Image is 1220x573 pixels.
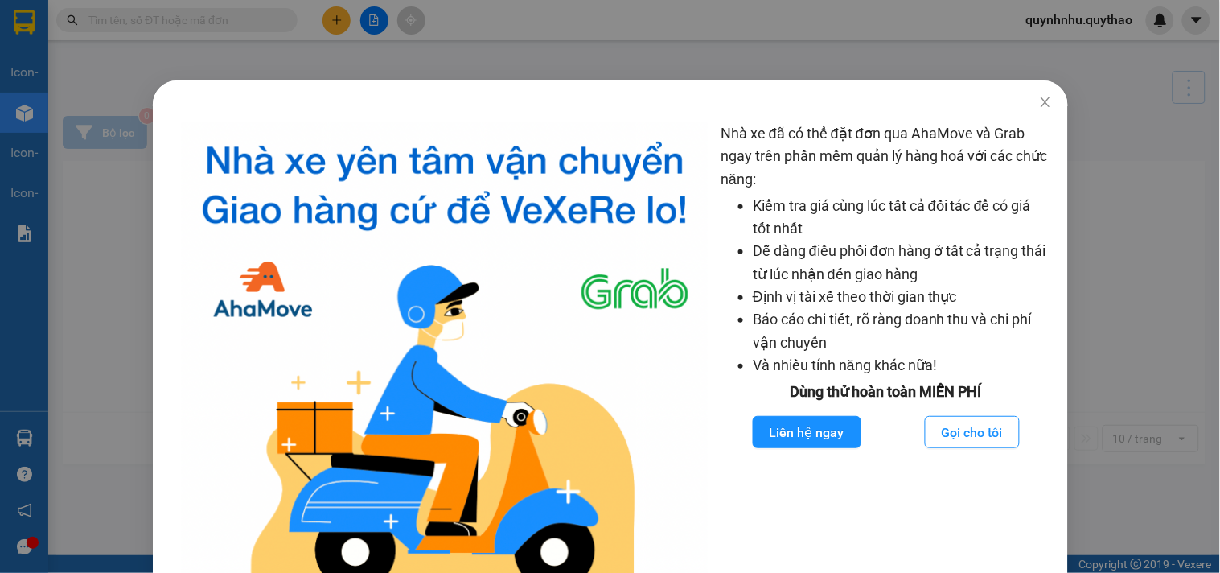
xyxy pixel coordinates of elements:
[753,286,1052,308] li: Định vị tài xế theo thời gian thực
[753,195,1052,241] li: Kiểm tra giá cùng lúc tất cả đối tác để có giá tốt nhất
[753,240,1052,286] li: Dễ dàng điều phối đơn hàng ở tất cả trạng thái từ lúc nhận đến giao hàng
[753,308,1052,354] li: Báo cáo chi tiết, rõ ràng doanh thu và chi phí vận chuyển
[753,354,1052,377] li: Và nhiều tính năng khác nữa!
[769,423,844,443] span: Liên hệ ngay
[752,416,861,448] button: Liên hệ ngay
[1038,96,1051,109] span: close
[925,416,1020,448] button: Gọi cho tôi
[721,381,1052,403] div: Dùng thử hoàn toàn MIỄN PHÍ
[942,423,1003,443] span: Gọi cho tôi
[1022,80,1067,126] button: Close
